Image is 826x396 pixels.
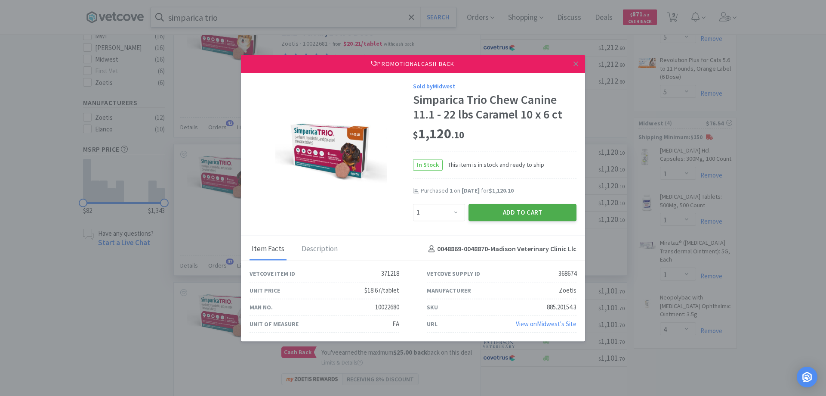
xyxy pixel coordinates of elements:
div: URL [427,319,438,329]
div: Unit Price [250,286,280,295]
div: Promotional Cash Back [241,55,585,73]
a: View onMidwest's Site [516,320,576,328]
div: Vetcove Supply ID [427,269,480,278]
div: SKU [427,302,438,312]
div: Open Intercom Messenger [797,367,817,387]
div: Sold by Midwest [413,81,576,91]
div: Item Facts [250,239,287,260]
div: Purchased on for [421,187,576,195]
img: 5f84b6b325944961b02dbc9dfae46bc6_368674.jpeg [275,95,387,207]
div: Man No. [250,302,273,312]
div: EA [392,319,399,329]
span: 1 [450,187,453,194]
div: Zoetis [559,285,576,296]
div: 368674 [558,268,576,279]
span: [DATE] [462,187,480,194]
div: Manufacturer [427,286,471,295]
div: 885.20154.3 [547,302,576,312]
span: In Stock [413,159,442,170]
span: $ [413,129,418,141]
div: 10022680 [375,302,399,312]
h4: 0048869-0048870 - Madison Veterinary Clinic Llc [425,244,576,255]
span: . 10 [451,129,464,141]
div: $18.67/tablet [364,285,399,296]
div: Simparica Trio Chew Canine 11.1 - 22 lbs Caramel 10 x 6 ct [413,93,576,122]
div: Vetcove Item ID [250,269,295,278]
div: Description [299,239,340,260]
button: Add to Cart [468,204,576,221]
span: 1,120 [413,125,464,143]
div: 371218 [381,268,399,279]
span: This item is in stock and ready to ship [443,160,544,170]
div: Unit of Measure [250,319,299,329]
span: $1,120.10 [489,187,514,194]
